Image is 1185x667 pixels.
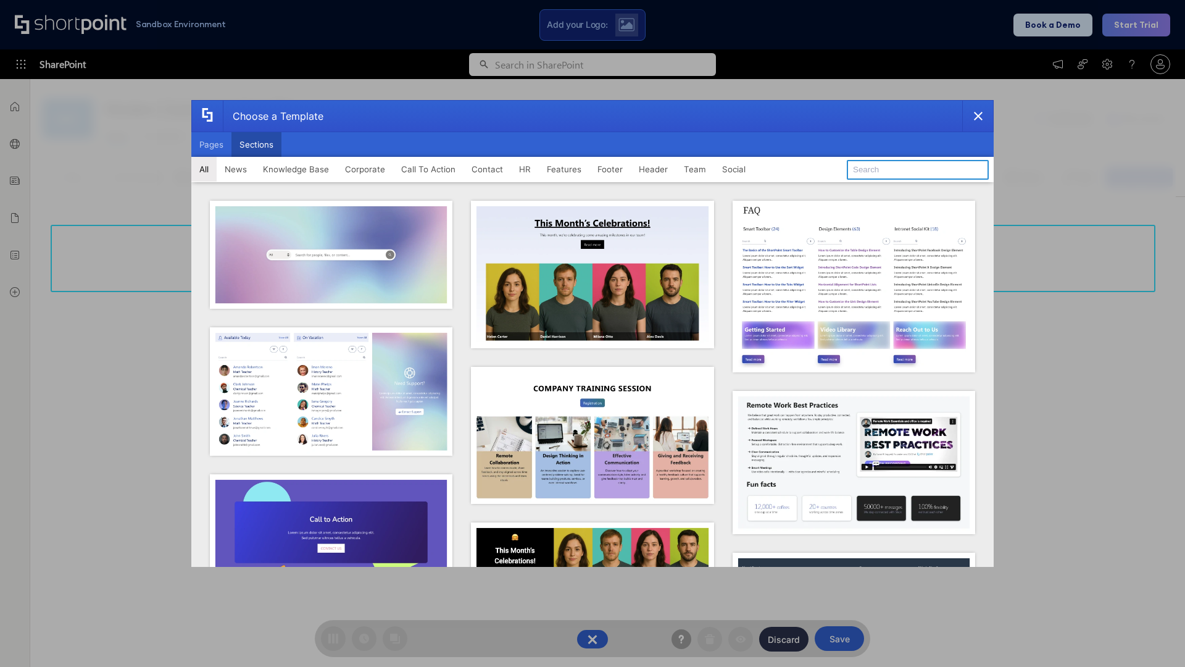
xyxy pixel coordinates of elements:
[1123,608,1185,667] iframe: Chat Widget
[631,157,676,182] button: Header
[714,157,754,182] button: Social
[393,157,464,182] button: Call To Action
[191,157,217,182] button: All
[217,157,255,182] button: News
[337,157,393,182] button: Corporate
[464,157,511,182] button: Contact
[511,157,539,182] button: HR
[223,101,323,132] div: Choose a Template
[255,157,337,182] button: Knowledge Base
[676,157,714,182] button: Team
[191,132,231,157] button: Pages
[847,160,989,180] input: Search
[589,157,631,182] button: Footer
[191,100,994,567] div: template selector
[539,157,589,182] button: Features
[231,132,281,157] button: Sections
